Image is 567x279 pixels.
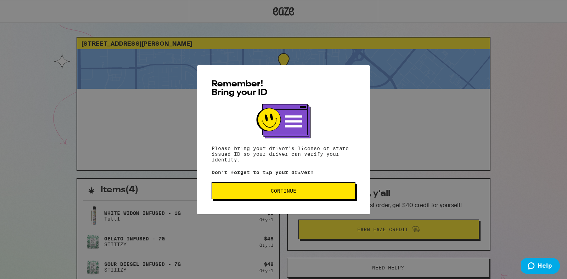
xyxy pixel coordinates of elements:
[212,182,355,199] button: Continue
[521,258,560,275] iframe: Opens a widget where you can find more information
[212,80,268,97] span: Remember! Bring your ID
[212,170,355,175] p: Don't forget to tip your driver!
[271,188,296,193] span: Continue
[212,146,355,163] p: Please bring your driver's license or state issued ID so your driver can verify your identity.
